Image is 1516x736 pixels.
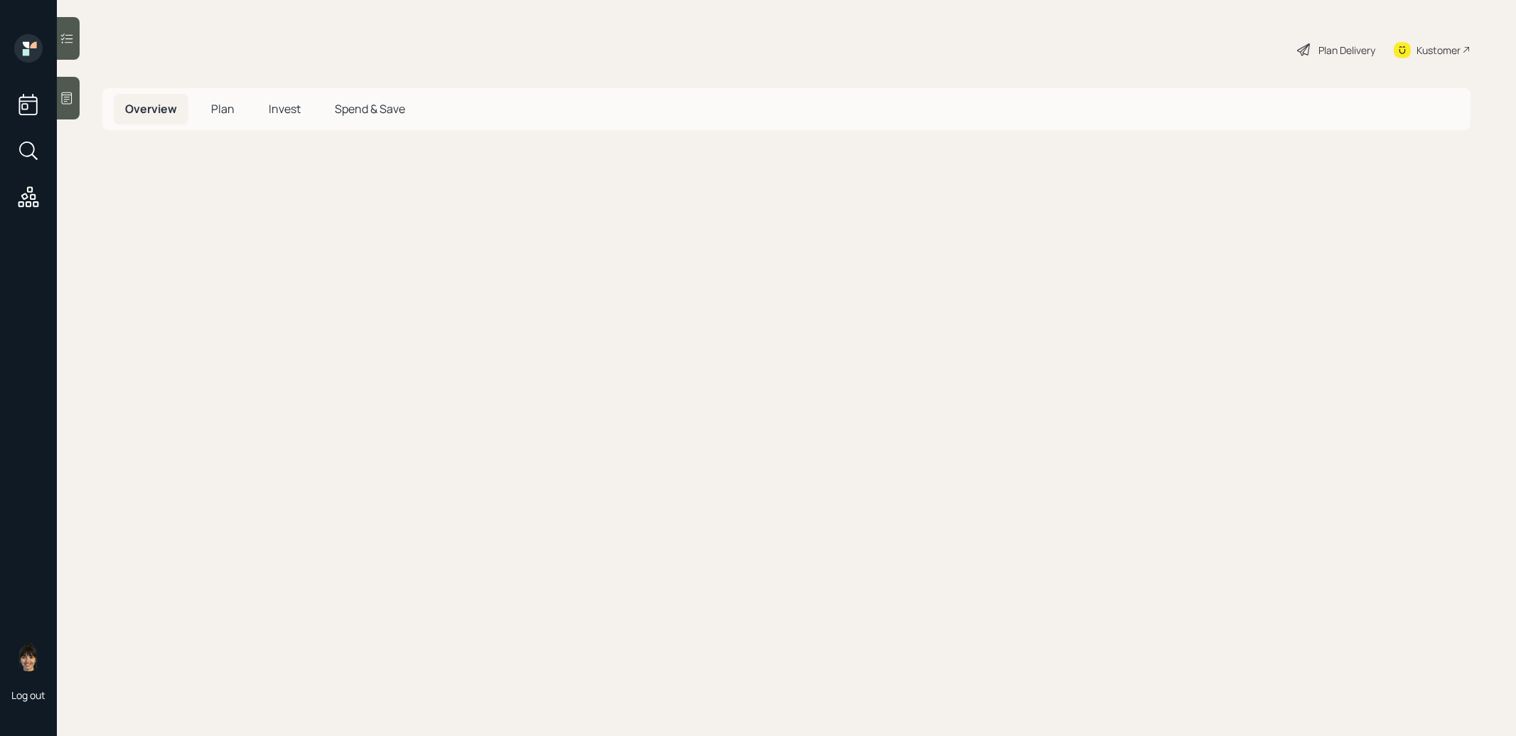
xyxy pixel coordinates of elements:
[125,101,177,117] span: Overview
[11,688,45,702] div: Log out
[14,643,43,671] img: treva-nostdahl-headshot.png
[1318,43,1375,58] div: Plan Delivery
[211,101,235,117] span: Plan
[335,101,405,117] span: Spend & Save
[1416,43,1461,58] div: Kustomer
[269,101,301,117] span: Invest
